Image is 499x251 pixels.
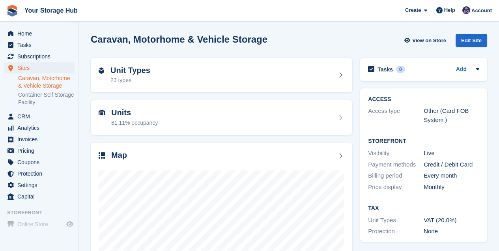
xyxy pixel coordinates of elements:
div: 81.11% occupancy [111,119,158,127]
div: Protection [368,227,424,236]
a: Unit Types 23 types [91,58,352,93]
div: Payment methods [368,160,424,169]
span: Storefront [7,209,78,217]
h2: ACCESS [368,96,479,103]
span: Invoices [17,134,65,145]
div: 23 types [110,76,150,84]
div: Unit Types [368,216,424,225]
span: Home [17,28,65,39]
a: Caravan, Motorhome & Vehicle Storage [18,75,75,90]
a: menu [4,134,75,145]
div: Price display [368,183,424,192]
a: menu [4,180,75,191]
span: Help [444,6,455,14]
span: Capital [17,191,65,202]
div: Live [424,149,479,158]
a: Container Self Storage Facility [18,91,75,106]
a: Your Storage Hub [21,4,81,17]
a: menu [4,62,75,73]
div: Visibility [368,149,424,158]
h2: Caravan, Motorhome & Vehicle Storage [91,34,267,45]
a: menu [4,28,75,39]
span: Tasks [17,39,65,51]
h2: Map [111,151,127,160]
a: Units 81.11% occupancy [91,100,352,135]
a: menu [4,157,75,168]
span: Subscriptions [17,51,65,62]
div: Billing period [368,171,424,180]
a: menu [4,168,75,179]
div: Other (Card FOB System ) [424,107,479,124]
h2: Storefront [368,138,479,144]
h2: Tasks [378,66,393,73]
h2: Units [111,108,158,117]
span: Settings [17,180,65,191]
img: unit-icn-7be61d7bf1b0ce9d3e12c5938cc71ed9869f7b940bace4675aadf7bd6d80202e.svg [99,110,105,115]
a: menu [4,122,75,133]
span: Pricing [17,145,65,156]
div: None [424,227,479,236]
a: menu [4,111,75,122]
span: Analytics [17,122,65,133]
span: Coupons [17,157,65,168]
img: stora-icon-8386f47178a22dfd0bd8f6a31ec36ba5ce8667c1dd55bd0f319d3a0aa187defe.svg [6,5,18,17]
div: Monthly [424,183,479,192]
div: Access type [368,107,424,124]
a: menu [4,51,75,62]
div: 0 [396,66,405,73]
span: Create [405,6,421,14]
span: Protection [17,168,65,179]
a: View on Store [403,34,449,47]
a: menu [4,39,75,51]
div: Every month [424,171,479,180]
div: Edit Site [456,34,487,47]
span: View on Store [412,37,446,45]
span: Sites [17,62,65,73]
a: menu [4,145,75,156]
img: Liam Beddard [462,6,470,14]
div: VAT (20.0%) [424,216,479,225]
img: unit-type-icn-2b2737a686de81e16bb02015468b77c625bbabd49415b5ef34ead5e3b44a266d.svg [99,67,104,74]
a: Preview store [65,219,75,229]
span: Online Store [17,219,65,230]
h2: Tax [368,205,479,212]
a: menu [4,191,75,202]
div: Credit / Debit Card [424,160,479,169]
a: menu [4,219,75,230]
a: Add [456,65,467,74]
span: Account [471,7,492,15]
h2: Unit Types [110,66,150,75]
a: Edit Site [456,34,487,50]
span: CRM [17,111,65,122]
img: map-icn-33ee37083ee616e46c38cad1a60f524a97daa1e2b2c8c0bc3eb3415660979fc1.svg [99,152,105,159]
